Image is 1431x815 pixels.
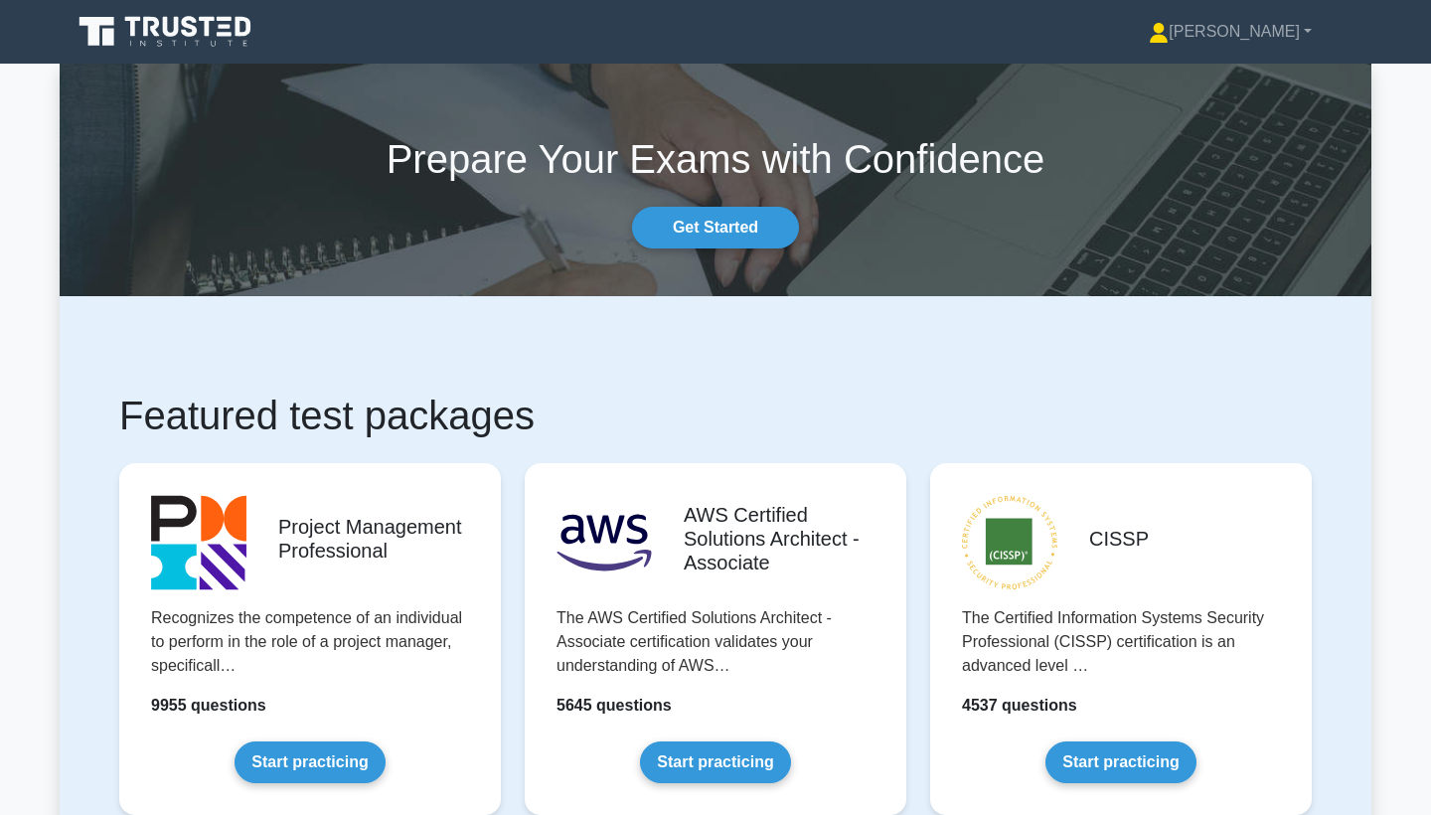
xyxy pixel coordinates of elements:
[1101,12,1359,52] a: [PERSON_NAME]
[235,741,385,783] a: Start practicing
[60,135,1371,183] h1: Prepare Your Exams with Confidence
[632,207,799,248] a: Get Started
[1045,741,1195,783] a: Start practicing
[119,392,1312,439] h1: Featured test packages
[640,741,790,783] a: Start practicing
